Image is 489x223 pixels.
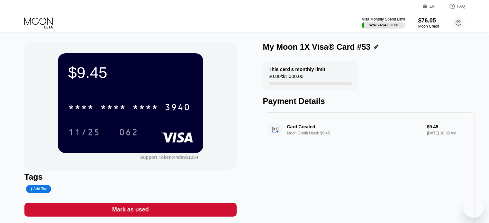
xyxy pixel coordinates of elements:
div: My Moon 1X Visa® Card #53 [263,42,371,52]
div: Support Token:44d8951354 [140,155,198,160]
div: Visa Monthly Spend Limit$207.74/$4,000.00 [362,17,405,29]
div: Support Token: 44d8951354 [140,155,198,160]
div: EN [430,4,435,9]
div: Mark as used [24,203,236,217]
iframe: Dugme za pokretanje prozora za razmenu poruka [463,197,484,218]
div: Visa Monthly Spend Limit [362,17,405,21]
div: Add Tag [30,187,47,191]
div: 062 [119,128,138,138]
div: Add Tag [26,185,51,193]
div: Mark as used [112,206,149,213]
div: $76.05Moon Credit [418,17,439,29]
div: FAQ [457,4,465,9]
div: 062 [114,124,143,140]
div: 3940 [165,103,190,113]
div: This card’s monthly limit [269,66,325,72]
div: Payment Details [263,97,475,106]
div: EN [423,3,442,10]
div: $0.00 / $1,000.00 [269,73,303,82]
div: $9.45 [68,64,193,81]
div: FAQ [442,3,465,10]
div: 11/25 [63,124,105,140]
div: Tags [24,172,236,182]
div: Moon Credit [418,24,439,29]
div: $76.05 [418,17,439,24]
div: 11/25 [68,128,100,138]
div: $207.74 / $4,000.00 [369,23,398,27]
